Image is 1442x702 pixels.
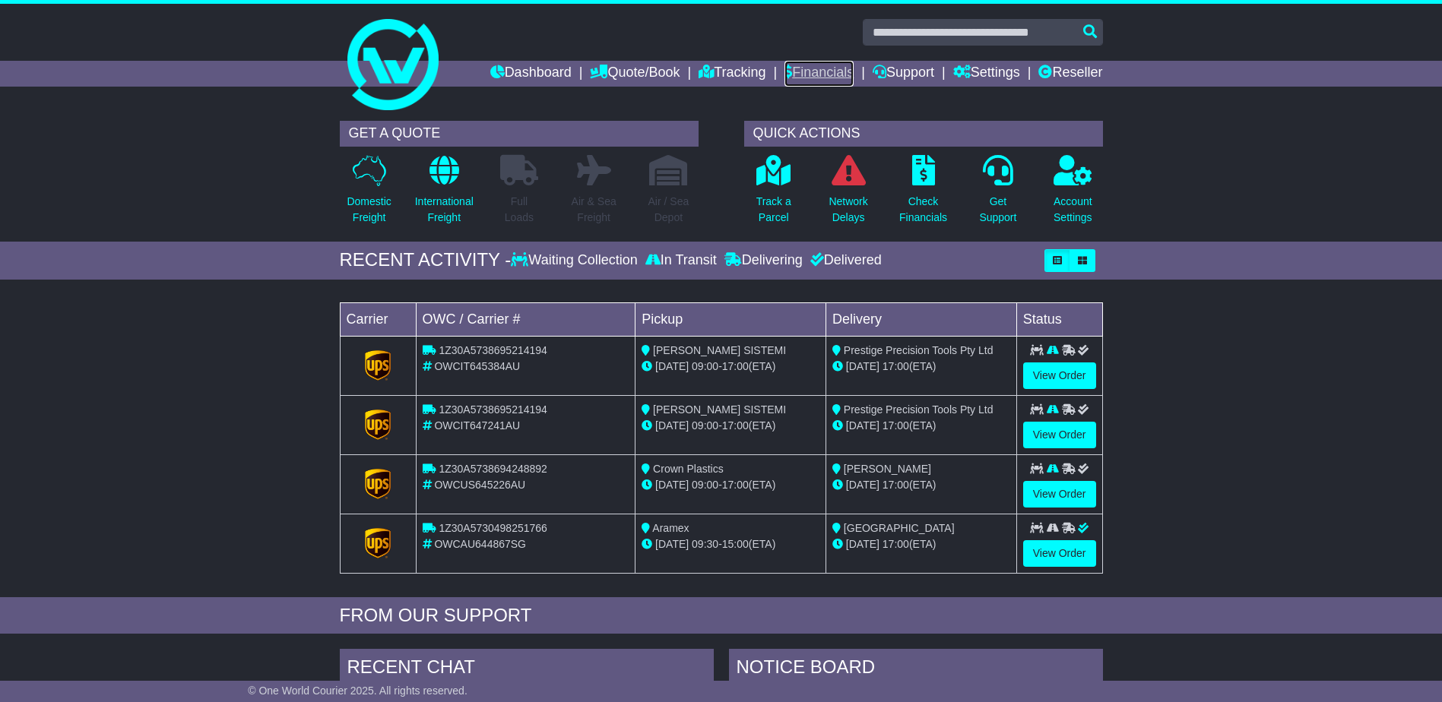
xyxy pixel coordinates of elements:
[722,479,749,491] span: 17:00
[832,418,1010,434] div: (ETA)
[439,522,547,534] span: 1Z30A5730498251766
[953,61,1020,87] a: Settings
[807,252,882,269] div: Delivered
[883,360,909,372] span: 17:00
[340,605,1103,627] div: FROM OUR SUPPORT
[414,154,474,234] a: InternationalFreight
[434,360,520,372] span: OWCIT645384AU
[642,536,819,552] div: - (ETA)
[846,538,879,550] span: [DATE]
[756,154,792,234] a: Track aParcel
[784,61,854,87] a: Financials
[490,61,572,87] a: Dashboard
[652,522,689,534] span: Aramex
[722,419,749,432] span: 17:00
[590,61,680,87] a: Quote/Book
[722,538,749,550] span: 15:00
[511,252,641,269] div: Waiting Collection
[500,194,538,226] p: Full Loads
[1054,194,1092,226] p: Account Settings
[1053,154,1093,234] a: AccountSettings
[1023,481,1096,508] a: View Order
[653,344,786,356] span: [PERSON_NAME] SISTEMI
[844,403,994,416] span: Prestige Precision Tools Pty Ltd
[653,403,786,416] span: [PERSON_NAME] SISTEMI
[1038,61,1102,87] a: Reseller
[828,154,868,234] a: NetworkDelays
[721,252,807,269] div: Delivering
[434,538,526,550] span: OWCAU644867SG
[365,528,391,558] img: GetCarrierServiceLogo
[340,249,512,271] div: RECENT ACTIVITY -
[846,419,879,432] span: [DATE]
[744,121,1103,147] div: QUICK ACTIONS
[635,302,826,336] td: Pickup
[1023,362,1096,389] a: View Order
[439,344,547,356] span: 1Z30A5738695214194
[365,350,391,381] img: GetCarrierServiceLogo
[832,536,1010,552] div: (ETA)
[1016,302,1102,336] td: Status
[844,344,994,356] span: Prestige Precision Tools Pty Ltd
[572,194,616,226] p: Air & Sea Freight
[365,409,391,440] img: GetCarrierServiceLogo
[655,479,689,491] span: [DATE]
[722,360,749,372] span: 17:00
[439,463,547,475] span: 1Z30A5738694248892
[832,359,1010,375] div: (ETA)
[642,477,819,493] div: - (ETA)
[699,61,765,87] a: Tracking
[729,649,1103,690] div: NOTICE BOARD
[832,477,1010,493] div: (ETA)
[692,538,718,550] span: 09:30
[1023,540,1096,567] a: View Order
[340,302,416,336] td: Carrier
[434,419,520,432] span: OWCIT647241AU
[248,685,467,697] span: © One World Courier 2025. All rights reserved.
[415,194,474,226] p: International Freight
[346,154,391,234] a: DomesticFreight
[978,154,1017,234] a: GetSupport
[416,302,635,336] td: OWC / Carrier #
[642,418,819,434] div: - (ETA)
[340,121,699,147] div: GET A QUOTE
[655,419,689,432] span: [DATE]
[692,479,718,491] span: 09:00
[899,194,947,226] p: Check Financials
[347,194,391,226] p: Domestic Freight
[829,194,867,226] p: Network Delays
[756,194,791,226] p: Track a Parcel
[340,649,714,690] div: RECENT CHAT
[642,359,819,375] div: - (ETA)
[883,538,909,550] span: 17:00
[434,479,525,491] span: OWCUS645226AU
[979,194,1016,226] p: Get Support
[653,463,724,475] span: Crown Plastics
[898,154,948,234] a: CheckFinancials
[844,522,955,534] span: [GEOGRAPHIC_DATA]
[883,479,909,491] span: 17:00
[873,61,934,87] a: Support
[648,194,689,226] p: Air / Sea Depot
[692,360,718,372] span: 09:00
[1023,422,1096,448] a: View Order
[642,252,721,269] div: In Transit
[846,479,879,491] span: [DATE]
[655,538,689,550] span: [DATE]
[439,403,547,416] span: 1Z30A5738695214194
[692,419,718,432] span: 09:00
[844,463,931,475] span: [PERSON_NAME]
[365,469,391,499] img: GetCarrierServiceLogo
[655,360,689,372] span: [DATE]
[826,302,1016,336] td: Delivery
[846,360,879,372] span: [DATE]
[883,419,909,432] span: 17:00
